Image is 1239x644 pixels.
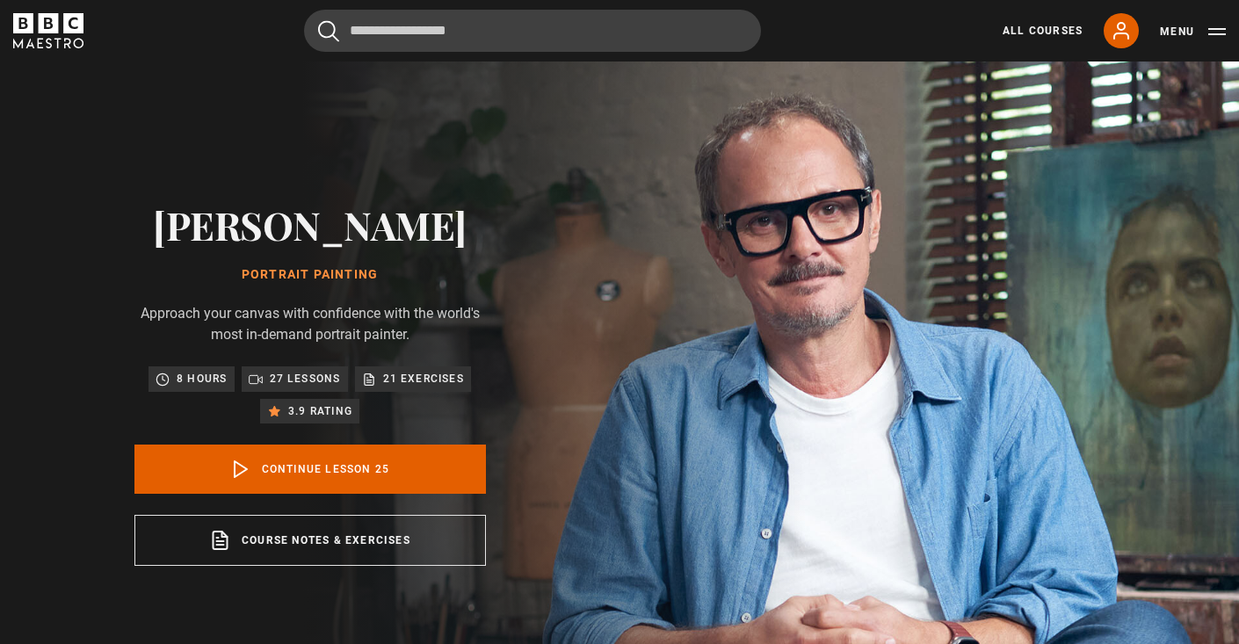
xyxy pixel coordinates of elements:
p: 27 lessons [270,370,341,387]
a: Course notes & exercises [134,515,486,566]
p: 3.9 rating [288,402,352,420]
h1: Portrait Painting [134,268,486,282]
p: 21 exercises [383,370,464,387]
a: Continue lesson 25 [134,445,486,494]
button: Submit the search query [318,20,339,42]
p: Approach your canvas with confidence with the world's most in-demand portrait painter. [134,303,486,345]
button: Toggle navigation [1160,23,1226,40]
h2: [PERSON_NAME] [134,202,486,247]
svg: BBC Maestro [13,13,83,48]
a: All Courses [1003,23,1083,39]
input: Search [304,10,761,52]
p: 8 hours [177,370,227,387]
